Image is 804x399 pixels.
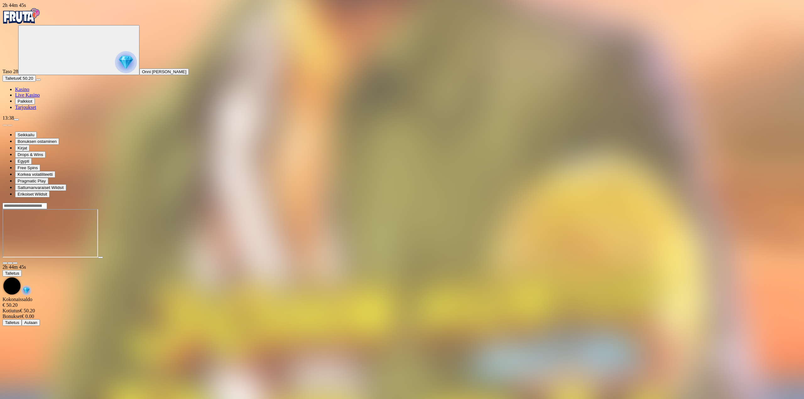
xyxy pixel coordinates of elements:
nav: Main menu [3,87,801,110]
button: close icon [3,262,8,264]
button: Talletus [3,319,22,326]
button: menu [36,79,41,81]
button: chevron-down icon [8,262,13,264]
button: play icon [98,256,103,258]
button: prev slide [3,124,8,126]
span: Drops & Wins [18,152,43,157]
div: Game menu [3,264,801,297]
span: user session time [3,3,26,8]
a: Fruta [3,19,40,25]
button: Pragmatic Play [15,178,48,184]
button: Kirjat [15,145,30,151]
a: Tarjoukset [15,105,36,110]
div: € 50.20 [3,302,801,308]
nav: Primary [3,8,801,110]
button: Talletusplus icon€ 50.20 [3,75,36,82]
span: Sattumanvaraiset Wildsit [18,185,64,190]
button: Talletus [3,270,22,277]
input: Search [3,203,47,209]
img: reward-icon [21,285,31,295]
span: Talletus [5,76,19,81]
span: Egypti [18,159,29,164]
span: Onni [PERSON_NAME] [142,69,186,74]
button: Egypti [15,158,32,164]
img: Fruta [3,8,40,24]
span: € 50.20 [19,76,33,81]
iframe: John Hunter and the Book of Tut [3,209,98,257]
span: Korkea volatiliteetti [18,172,53,177]
button: Drops & Wins [15,151,46,158]
span: Talletus [5,320,19,325]
button: Onni [PERSON_NAME] [139,68,189,75]
button: menu [14,119,19,121]
div: € 50.20 [3,308,801,314]
span: Seikkailu [18,132,34,137]
a: Kasino [15,87,29,92]
span: Pragmatic Play [18,179,46,183]
a: Live Kasino [15,92,40,98]
span: Erikoiset Wildsit [18,192,47,197]
span: user session time [3,264,26,270]
span: Aulaan [24,320,37,325]
button: Free Spins [15,164,40,171]
span: Bonuksen ostaminen [18,139,57,144]
button: Palkkiot [15,98,35,105]
button: Seikkailu [15,132,37,138]
div: Kokonaissaldo [3,297,801,308]
span: Bonukset [3,314,21,319]
span: 13:38 [3,115,14,121]
button: Erikoiset Wildsit [15,191,50,197]
button: reward progress [18,25,139,75]
div: Game menu content [3,297,801,326]
button: Bonuksen ostaminen [15,138,59,145]
span: Kotiutus [3,308,20,313]
span: Palkkiot [18,99,32,104]
span: Taso 28 [3,69,18,74]
span: Talletus [5,271,19,276]
button: fullscreen icon [13,262,18,264]
button: Aulaan [22,319,40,326]
button: Sattumanvaraiset Wildsit [15,184,66,191]
button: next slide [8,124,13,126]
button: Korkea volatiliteetti [15,171,55,178]
div: € 0.00 [3,314,801,319]
span: Kirjat [18,146,27,150]
span: Free Spins [18,165,38,170]
img: reward progress [115,51,137,73]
